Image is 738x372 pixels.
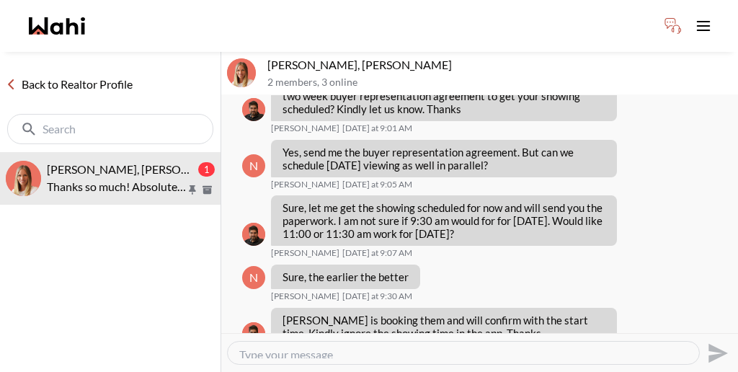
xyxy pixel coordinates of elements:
span: [PERSON_NAME] [271,179,339,190]
img: F [242,223,265,246]
div: N [242,266,265,289]
p: Sure, let me get the showing scheduled for now and will send you the paperwork. I am not sure if ... [283,201,605,240]
button: Pin [186,184,199,196]
p: [PERSON_NAME], [PERSON_NAME] [267,58,732,72]
time: 2025-08-11T13:05:37.602Z [342,179,412,190]
div: N [242,154,265,177]
img: N [227,58,256,87]
p: 2 members , 3 online [267,76,732,89]
p: Yes, send me the buyer representation agreement. But can we schedule [DATE] viewing as well in pa... [283,146,605,172]
img: F [242,322,265,345]
p: Sure, the earlier the better [283,270,409,283]
div: Nitesh Goyal, Michelle [6,161,41,196]
input: Search [43,122,181,136]
span: [PERSON_NAME], [PERSON_NAME] [47,162,231,176]
button: Toggle open navigation menu [689,12,718,40]
div: Faraz Azam [242,223,265,246]
time: 2025-08-11T13:30:36.792Z [342,291,412,302]
time: 2025-08-11T13:01:40.355Z [342,123,412,134]
div: Faraz Azam [242,322,265,345]
time: 2025-08-11T13:07:48.027Z [342,247,412,259]
p: Thanks so much! Absolutely, you can see the property tonight—as soon as we receive the signed BRA... [47,178,186,195]
span: [PERSON_NAME] [271,123,339,134]
div: Nitesh Goyal, Michelle [227,58,256,87]
button: Archive [200,184,215,196]
span: [PERSON_NAME] [271,247,339,259]
div: 1 [198,162,215,177]
span: [PERSON_NAME] [271,291,339,302]
img: F [242,98,265,121]
textarea: Type your message [239,347,688,358]
button: Send [700,337,732,369]
p: [PERSON_NAME] is booking them and will confirm with the start time. Kindly ignore the showing tim... [283,314,605,340]
img: N [6,161,41,196]
div: Faraz Azam [242,98,265,121]
a: Wahi homepage [29,17,85,35]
